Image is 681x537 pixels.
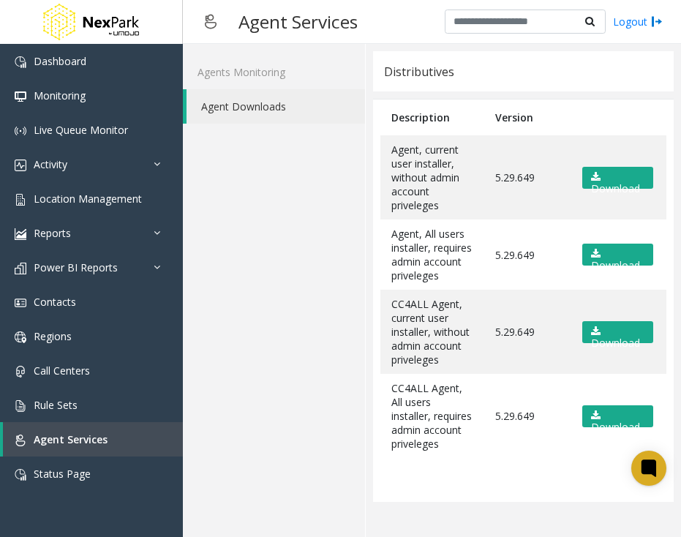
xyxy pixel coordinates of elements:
[484,374,569,458] td: 5.29.649
[34,157,67,171] span: Activity
[380,219,484,290] td: Agent, All users installer, requires admin account priveleges
[34,398,78,412] span: Rule Sets
[15,56,26,68] img: 'icon'
[15,297,26,309] img: 'icon'
[15,331,26,343] img: 'icon'
[380,374,484,458] td: CC4ALL Agent, All users installer, requires admin account priveleges
[380,99,484,135] th: Description
[34,226,71,240] span: Reports
[15,194,26,206] img: 'icon'
[484,135,569,219] td: 5.29.649
[15,469,26,481] img: 'icon'
[197,4,224,40] img: pageIcon
[582,321,653,343] a: Download
[34,192,142,206] span: Location Management
[15,435,26,446] img: 'icon'
[15,366,26,378] img: 'icon'
[183,55,365,89] a: Agents Monitoring
[15,400,26,412] img: 'icon'
[613,14,663,29] a: Logout
[34,329,72,343] span: Regions
[3,422,183,457] a: Agent Services
[582,405,653,427] a: Download
[34,467,91,481] span: Status Page
[34,54,86,68] span: Dashboard
[380,290,484,374] td: CC4ALL Agent, current user installer, without admin account priveleges
[484,219,569,290] td: 5.29.649
[484,290,569,374] td: 5.29.649
[380,135,484,219] td: Agent, current user installer, without admin account priveleges
[34,123,128,137] span: Live Queue Monitor
[582,167,653,189] a: Download
[651,14,663,29] img: logout
[15,263,26,274] img: 'icon'
[15,91,26,102] img: 'icon'
[15,125,26,137] img: 'icon'
[34,89,86,102] span: Monitoring
[34,432,108,446] span: Agent Services
[34,295,76,309] span: Contacts
[15,228,26,240] img: 'icon'
[384,62,454,81] div: Distributives
[15,159,26,171] img: 'icon'
[484,99,569,135] th: Version
[231,4,365,40] h3: Agent Services
[187,89,365,124] a: Agent Downloads
[34,260,118,274] span: Power BI Reports
[582,244,653,266] a: Download
[34,364,90,378] span: Call Centers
